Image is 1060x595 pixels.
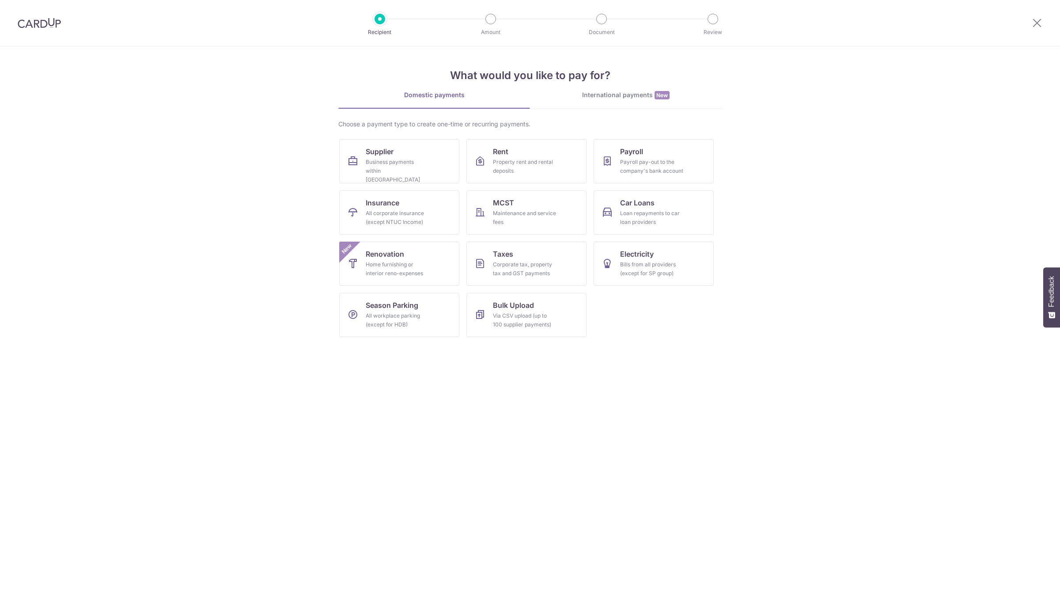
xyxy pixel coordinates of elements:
p: Review [680,28,746,37]
div: Property rent and rental deposits [493,158,556,175]
a: RenovationHome furnishing or interior reno-expensesNew [339,242,459,286]
div: International payments [530,91,722,100]
a: Bulk UploadVia CSV upload (up to 100 supplier payments) [466,293,587,337]
a: ElectricityBills from all providers (except for SP group) [594,242,714,286]
span: New [655,91,670,99]
span: MCST [493,197,514,208]
p: Document [569,28,634,37]
img: CardUp [18,18,61,28]
a: RentProperty rent and rental deposits [466,139,587,183]
button: Feedback - Show survey [1043,267,1060,327]
a: PayrollPayroll pay-out to the company's bank account [594,139,714,183]
span: Bulk Upload [493,300,534,311]
div: Choose a payment type to create one-time or recurring payments. [338,120,722,129]
span: Taxes [493,249,513,259]
span: Payroll [620,146,643,157]
a: Car LoansLoan repayments to car loan providers [594,190,714,235]
h4: What would you like to pay for? [338,68,722,83]
div: Home furnishing or interior reno-expenses [366,260,429,278]
a: TaxesCorporate tax, property tax and GST payments [466,242,587,286]
a: InsuranceAll corporate insurance (except NTUC Income) [339,190,459,235]
iframe: Opens a widget where you can find more information [1003,568,1051,591]
div: Business payments within [GEOGRAPHIC_DATA] [366,158,429,184]
a: Season ParkingAll workplace parking (except for HDB) [339,293,459,337]
div: Maintenance and service fees [493,209,556,227]
div: Domestic payments [338,91,530,99]
span: Insurance [366,197,399,208]
span: Electricity [620,249,654,259]
p: Amount [458,28,523,37]
div: All corporate insurance (except NTUC Income) [366,209,429,227]
div: Via CSV upload (up to 100 supplier payments) [493,311,556,329]
a: MCSTMaintenance and service fees [466,190,587,235]
span: Rent [493,146,508,157]
span: Feedback [1048,276,1056,307]
div: Loan repayments to car loan providers [620,209,684,227]
div: All workplace parking (except for HDB) [366,311,429,329]
div: Corporate tax, property tax and GST payments [493,260,556,278]
span: Supplier [366,146,394,157]
span: New [340,242,354,256]
div: Payroll pay-out to the company's bank account [620,158,684,175]
a: SupplierBusiness payments within [GEOGRAPHIC_DATA] [339,139,459,183]
p: Recipient [347,28,413,37]
span: Renovation [366,249,404,259]
span: Season Parking [366,300,418,311]
span: Car Loans [620,197,655,208]
div: Bills from all providers (except for SP group) [620,260,684,278]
